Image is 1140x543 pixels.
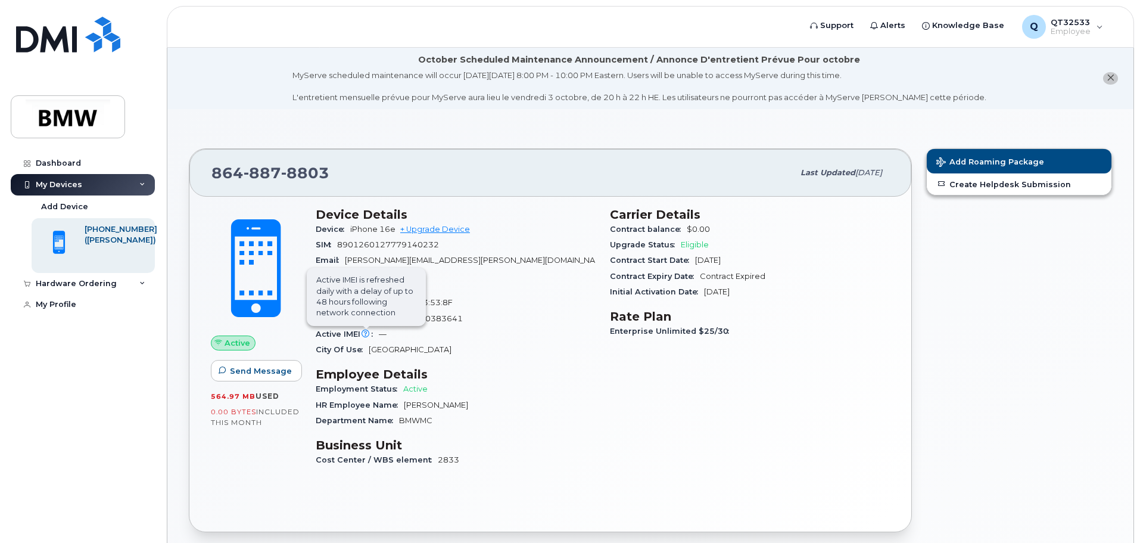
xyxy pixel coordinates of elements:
[316,438,596,452] h3: Business Unit
[230,365,292,377] span: Send Message
[610,327,735,336] span: Enterprise Unlimited $25/30
[700,272,765,281] span: Contract Expired
[610,225,687,234] span: Contract balance
[281,164,329,182] span: 8803
[681,240,709,249] span: Eligible
[211,392,256,401] span: 564.97 MB
[316,401,404,409] span: HR Employee Name
[316,416,399,425] span: Department Name
[801,168,855,177] span: Last updated
[337,240,439,249] span: 8901260127779140232
[225,337,250,349] span: Active
[610,272,700,281] span: Contract Expiry Date
[418,54,860,66] div: October Scheduled Maintenance Announcement / Annonce D'entretient Prévue Pour octobre
[704,287,730,296] span: [DATE]
[316,240,337,249] span: SIM
[610,287,704,296] span: Initial Activation Date
[936,157,1044,169] span: Add Roaming Package
[350,225,395,234] span: iPhone 16e
[292,70,986,103] div: MyServe scheduled maintenance will occur [DATE][DATE] 8:00 PM - 10:00 PM Eastern. Users will be u...
[316,367,596,381] h3: Employee Details
[316,225,350,234] span: Device
[211,407,300,427] span: included this month
[399,416,432,425] span: BMWMC
[244,164,281,182] span: 887
[369,345,451,354] span: [GEOGRAPHIC_DATA]
[610,207,890,222] h3: Carrier Details
[307,268,426,327] span: Active IMEI is refreshed daily with a delay of up to 48 hours following network connection
[610,256,695,265] span: Contract Start Date
[687,225,710,234] span: $0.00
[316,256,595,275] span: [PERSON_NAME][EMAIL_ADDRESS][PERSON_NAME][DOMAIN_NAME]
[316,384,403,393] span: Employment Status
[438,455,459,464] span: 2833
[1103,72,1118,85] button: close notification
[316,455,438,464] span: Cost Center / WBS element
[927,173,1111,195] a: Create Helpdesk Submission
[855,168,882,177] span: [DATE]
[695,256,721,265] span: [DATE]
[400,225,470,234] a: + Upgrade Device
[610,240,681,249] span: Upgrade Status
[927,149,1111,173] button: Add Roaming Package
[256,392,279,401] span: used
[316,330,379,339] span: Active IMEI
[211,360,302,381] button: Send Message
[379,330,387,339] span: —
[316,207,596,222] h3: Device Details
[610,309,890,324] h3: Rate Plan
[1088,491,1131,534] iframe: Messenger Launcher
[316,345,369,354] span: City Of Use
[211,164,329,182] span: 864
[403,384,428,393] span: Active
[404,401,468,409] span: [PERSON_NAME]
[211,408,256,416] span: 0.00 Bytes
[316,256,345,265] span: Email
